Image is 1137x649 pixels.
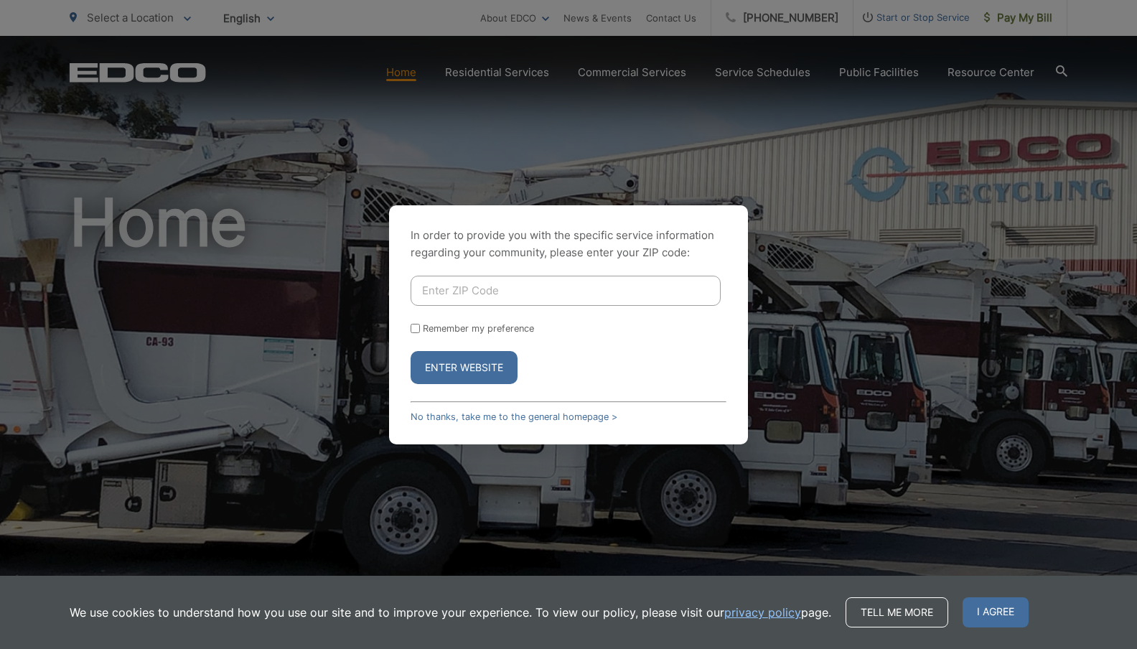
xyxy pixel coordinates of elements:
[70,604,831,621] p: We use cookies to understand how you use our site and to improve your experience. To view our pol...
[411,411,617,422] a: No thanks, take me to the general homepage >
[411,227,726,261] p: In order to provide you with the specific service information regarding your community, please en...
[411,351,518,384] button: Enter Website
[411,276,721,306] input: Enter ZIP Code
[963,597,1029,627] span: I agree
[423,323,534,334] label: Remember my preference
[846,597,948,627] a: Tell me more
[724,604,801,621] a: privacy policy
